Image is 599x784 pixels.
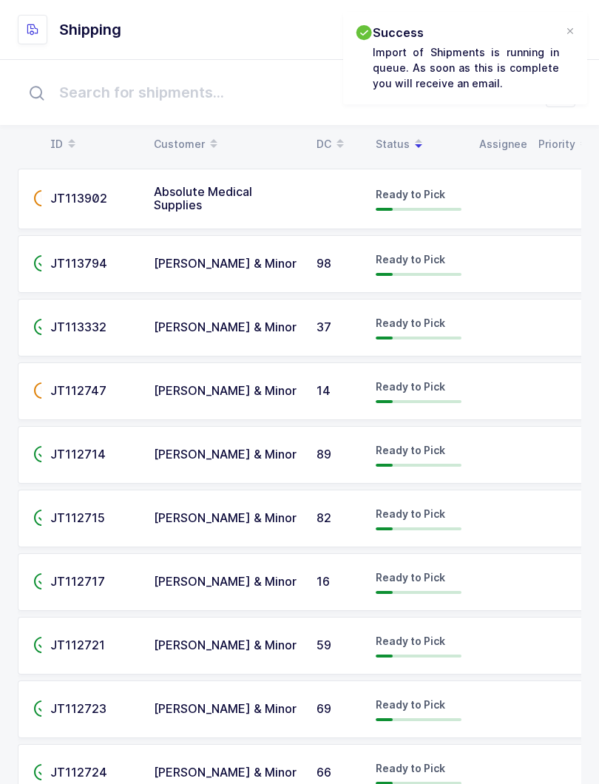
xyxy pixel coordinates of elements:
span: [PERSON_NAME] & Minor [154,447,297,462]
span:  [33,447,51,462]
div: Status [376,132,461,157]
span: [PERSON_NAME] & Minor [154,256,297,271]
span: 69 [317,701,331,716]
span: 37 [317,320,331,334]
span: 14 [317,383,331,398]
span: JT112717 [50,574,105,589]
span:  [33,383,51,398]
div: DC [317,132,358,157]
span: Ready to Pick [376,571,445,584]
span: 82 [317,510,331,525]
span:  [33,765,51,780]
span: JT112723 [50,701,106,716]
span: JT113794 [50,256,107,271]
span: JT112715 [50,510,105,525]
span: Ready to Pick [376,317,445,329]
div: ID [50,132,136,157]
span:  [33,638,51,652]
span: JT112721 [50,638,105,652]
span: [PERSON_NAME] & Minor [154,510,297,525]
span: [PERSON_NAME] & Minor [154,574,297,589]
span: Ready to Pick [376,380,445,393]
span: Ready to Pick [376,762,445,774]
span: JT112724 [50,765,107,780]
span:  [33,574,51,589]
span: Ready to Pick [376,635,445,647]
span: Ready to Pick [376,444,445,456]
input: Search for shipments... [18,69,581,116]
span: Ready to Pick [376,188,445,200]
span: 16 [317,574,330,589]
div: Customer [154,132,299,157]
span: Ready to Pick [376,507,445,520]
span: [PERSON_NAME] & Minor [154,765,297,780]
span:  [33,510,51,525]
h2: Success [373,24,559,41]
span: Ready to Pick [376,253,445,266]
span: Ready to Pick [376,698,445,711]
span: 98 [317,256,331,271]
p: Import of Shipments is running in queue. As soon as this is complete you will receive an email. [373,44,559,91]
span:  [33,320,51,334]
span: [PERSON_NAME] & Minor [154,320,297,334]
div: Assignee [479,132,521,157]
h1: Shipping [59,18,121,41]
span: [PERSON_NAME] & Minor [154,701,297,716]
span:  [33,256,51,271]
span: JT112714 [50,447,106,462]
span:  [33,191,51,206]
span: JT113332 [50,320,106,334]
span: JT112747 [50,383,106,398]
span: JT113902 [50,191,107,206]
span: [PERSON_NAME] & Minor [154,638,297,652]
span: [PERSON_NAME] & Minor [154,383,297,398]
span: 59 [317,638,331,652]
span: Absolute Medical Supplies [154,184,252,212]
div: Priority [538,132,574,157]
span: 89 [317,447,331,462]
span:  [33,701,51,716]
span: 66 [317,765,331,780]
